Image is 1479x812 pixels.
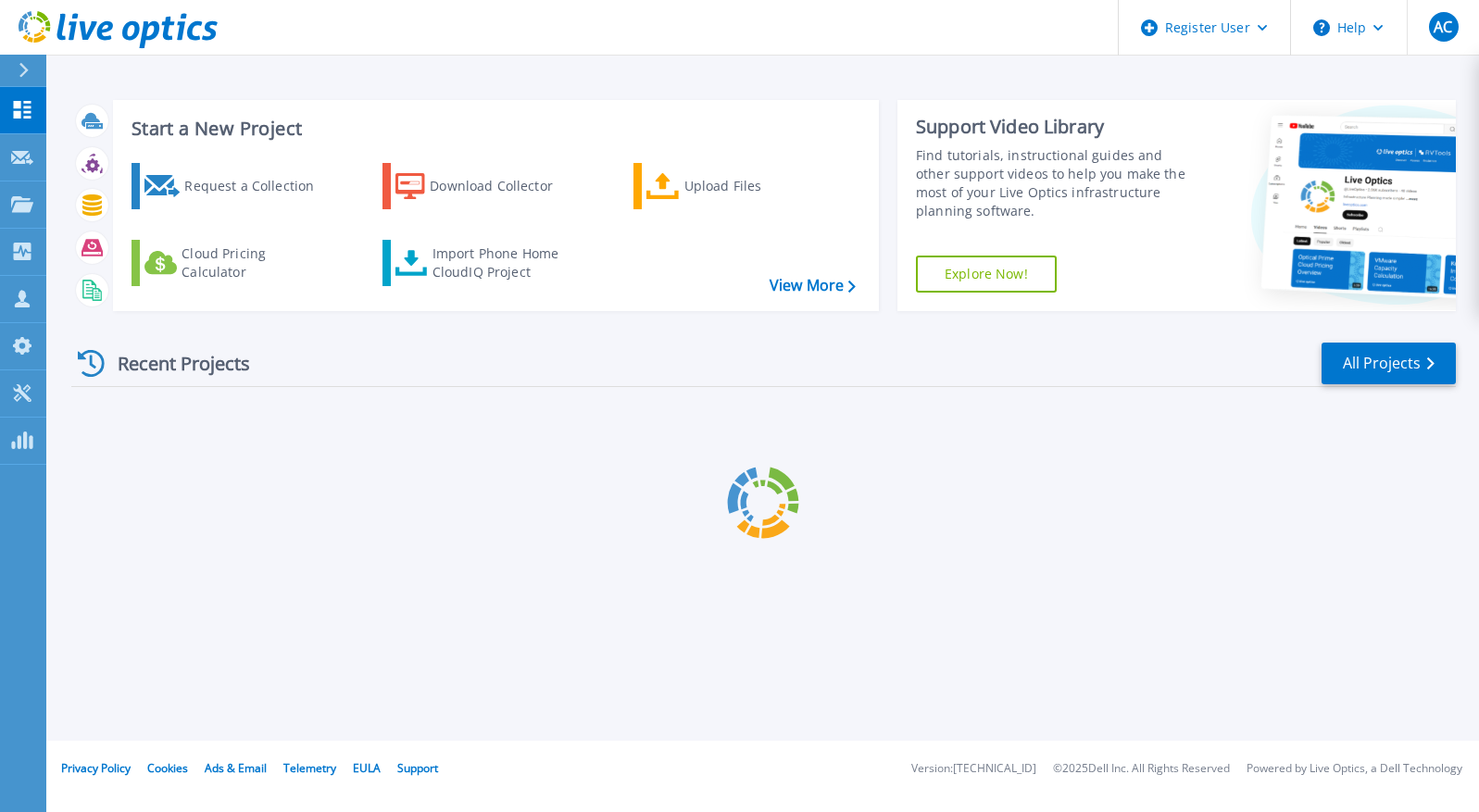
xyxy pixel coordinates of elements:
[684,168,833,205] div: Upload Files
[132,163,338,209] a: Request a Collection
[132,119,855,139] h3: Start a New Project
[61,760,131,776] a: Privacy Policy
[911,763,1036,775] li: Version: [TECHNICAL_ID]
[916,256,1057,293] a: Explore Now!
[1053,763,1230,775] li: © 2025 Dell Inc. All Rights Reserved
[1322,343,1456,384] a: All Projects
[1434,19,1452,34] span: AC
[397,760,438,776] a: Support
[633,163,840,209] a: Upload Files
[205,760,267,776] a: Ads & Email
[132,240,338,286] a: Cloud Pricing Calculator
[916,146,1197,220] div: Find tutorials, instructional guides and other support videos to help you make the most of your L...
[770,277,856,294] a: View More
[182,244,330,281] div: Cloud Pricing Calculator
[432,244,577,281] div: Import Phone Home CloudIQ Project
[382,163,589,209] a: Download Collector
[184,168,332,205] div: Request a Collection
[1247,763,1462,775] li: Powered by Live Optics, a Dell Technology
[353,760,381,776] a: EULA
[283,760,336,776] a: Telemetry
[147,760,188,776] a: Cookies
[71,341,275,386] div: Recent Projects
[430,168,578,205] div: Download Collector
[916,115,1197,139] div: Support Video Library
